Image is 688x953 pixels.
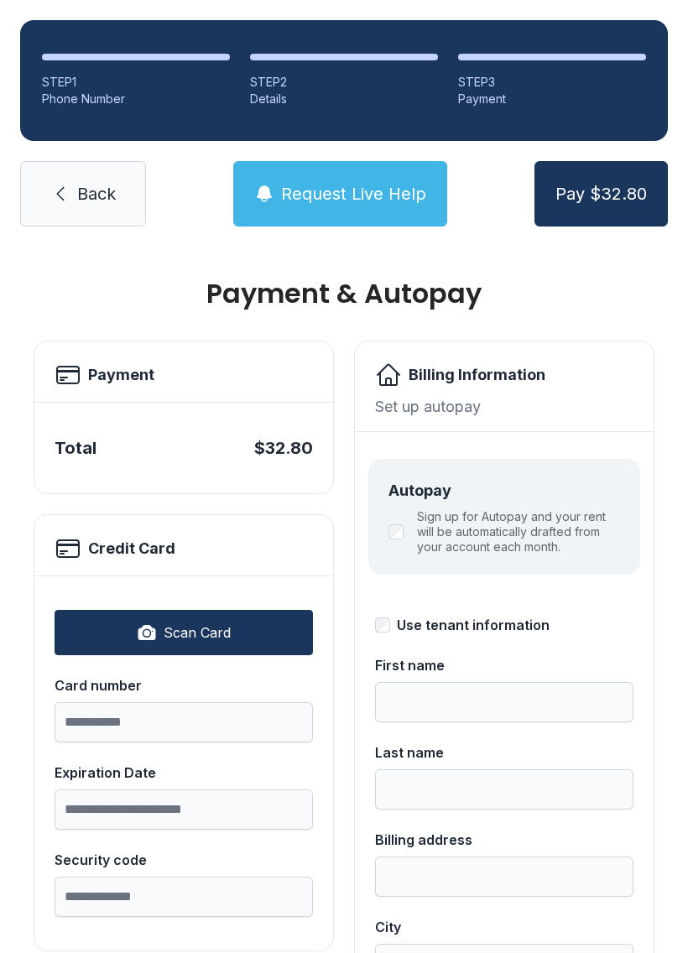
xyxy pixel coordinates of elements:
[55,436,96,460] div: Total
[55,675,313,695] div: Card number
[375,830,633,850] div: Billing address
[250,74,438,91] div: STEP 2
[555,182,647,206] span: Pay $32.80
[458,91,646,107] div: Payment
[55,702,313,742] input: Card number
[458,74,646,91] div: STEP 3
[55,877,313,917] input: Security code
[34,280,654,307] h1: Payment & Autopay
[88,363,154,387] h2: Payment
[77,182,116,206] span: Back
[42,74,230,91] div: STEP 1
[375,857,633,897] input: Billing address
[388,479,620,503] div: Autopay
[375,682,633,722] input: First name
[55,850,313,870] div: Security code
[55,763,313,783] div: Expiration Date
[88,537,175,560] h2: Credit Card
[375,769,633,810] input: Last name
[42,91,230,107] div: Phone Number
[250,91,438,107] div: Details
[55,789,313,830] input: Expiration Date
[254,436,313,460] div: $32.80
[375,742,633,763] div: Last name
[375,655,633,675] div: First name
[281,182,426,206] span: Request Live Help
[375,395,633,418] div: Set up autopay
[409,363,545,387] h2: Billing Information
[417,509,620,555] label: Sign up for Autopay and your rent will be automatically drafted from your account each month.
[375,917,633,937] div: City
[164,622,231,643] span: Scan Card
[397,615,550,635] div: Use tenant information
